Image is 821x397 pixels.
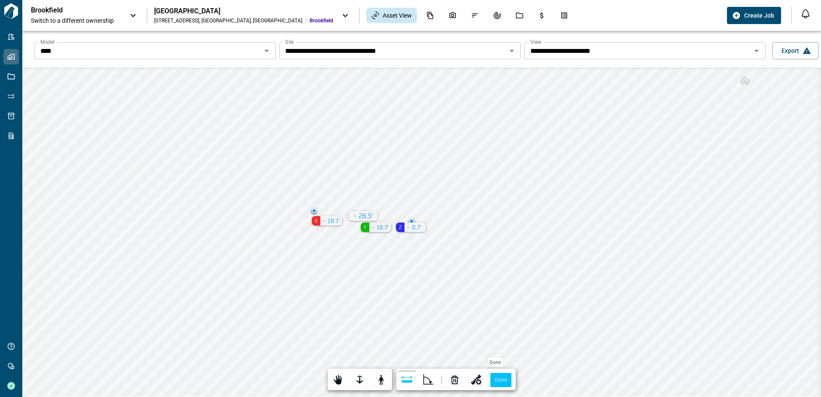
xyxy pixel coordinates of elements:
[506,45,518,57] button: Open
[530,38,541,46] label: View
[727,7,781,24] button: Create Job
[444,8,462,23] div: Photos
[40,38,55,46] label: Model
[555,8,573,23] div: Takeoff Center
[744,11,774,20] span: Create Job
[488,8,506,23] div: Renovation Record
[781,46,799,55] span: Export
[466,8,484,23] div: Issues & Info
[751,45,763,57] button: Open
[31,16,121,25] span: Switch to a different ownership
[31,6,108,15] p: Brookfield
[799,7,812,21] button: Open notification feed
[285,38,294,46] label: Site
[366,8,417,23] div: Asset View
[511,8,529,23] div: Jobs
[533,8,551,23] div: Budgets
[383,11,412,20] span: Asset View
[261,45,273,57] button: Open
[490,373,511,387] label: Done
[772,42,818,59] button: Export
[310,17,333,24] span: Brookfield
[154,17,302,24] div: [STREET_ADDRESS] , [GEOGRAPHIC_DATA] , [GEOGRAPHIC_DATA]
[154,7,333,15] div: [GEOGRAPHIC_DATA]
[421,8,439,23] div: Documents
